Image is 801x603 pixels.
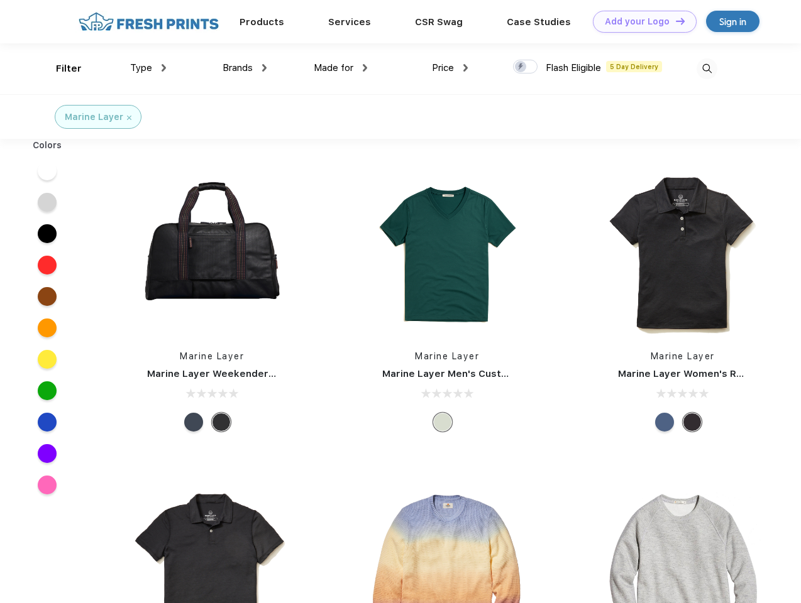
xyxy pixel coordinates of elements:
[314,62,353,73] span: Made for
[599,170,766,337] img: func=resize&h=266
[415,351,479,361] a: Marine Layer
[415,16,463,28] a: CSR Swag
[23,139,72,152] div: Colors
[433,413,452,432] div: Any Color
[697,58,717,79] img: desktop_search.svg
[432,62,454,73] span: Price
[655,413,674,432] div: Navy
[706,11,760,32] a: Sign in
[223,62,253,73] span: Brands
[651,351,715,361] a: Marine Layer
[65,111,123,124] div: Marine Layer
[363,64,367,72] img: dropdown.png
[676,18,685,24] img: DT
[147,368,289,379] a: Marine Layer Weekender Bag
[240,16,284,28] a: Products
[212,413,231,432] div: Phantom
[184,413,203,432] div: Navy
[127,116,131,120] img: filter_cancel.svg
[128,170,296,337] img: func=resize&h=266
[546,62,601,73] span: Flash Eligible
[328,16,371,28] a: Services
[719,14,746,29] div: Sign in
[180,351,244,361] a: Marine Layer
[363,170,531,337] img: func=resize&h=266
[463,64,468,72] img: dropdown.png
[56,62,82,76] div: Filter
[130,62,152,73] span: Type
[75,11,223,33] img: fo%20logo%202.webp
[683,413,702,432] div: Black
[262,64,267,72] img: dropdown.png
[382,368,631,379] a: Marine Layer Men's Custom Dyed Signature V-Neck
[162,64,166,72] img: dropdown.png
[605,16,670,27] div: Add your Logo
[606,61,662,72] span: 5 Day Delivery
